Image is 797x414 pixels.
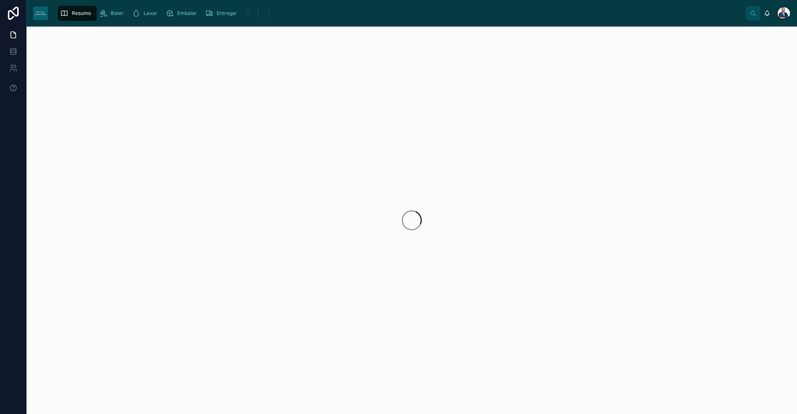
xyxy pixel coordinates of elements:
[58,6,97,21] a: Resumo
[33,7,48,20] img: App logo
[144,10,157,17] span: Lavar
[111,10,124,17] span: Bater
[54,4,746,22] div: scrollable content
[177,10,197,17] span: Embalar
[130,6,163,21] a: Lavar
[217,10,237,17] span: Entregar
[72,10,91,17] span: Resumo
[97,6,130,21] a: Bater
[163,6,203,21] a: Embalar
[203,6,243,21] a: Entregar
